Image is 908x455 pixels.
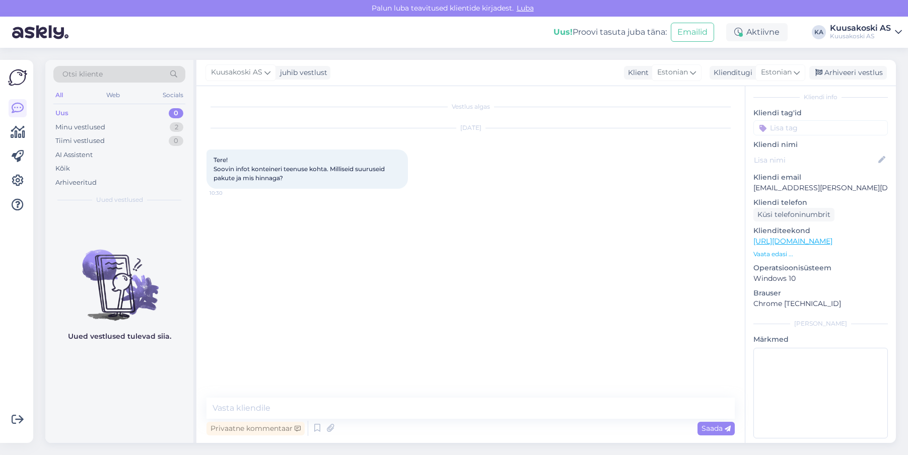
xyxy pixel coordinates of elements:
p: Kliendi email [753,172,888,183]
div: Privaatne kommentaar [206,422,305,435]
p: Chrome [TECHNICAL_ID] [753,298,888,309]
div: KA [812,25,826,39]
div: Kuusakoski AS [830,32,891,40]
span: Kuusakoski AS [211,67,262,78]
div: [DATE] [206,123,735,132]
div: Arhiveeri vestlus [809,66,887,80]
div: Minu vestlused [55,122,105,132]
div: Kuusakoski AS [830,24,891,32]
img: No chats [45,232,193,322]
div: Uus [55,108,68,118]
span: 10:30 [209,189,247,197]
div: Arhiveeritud [55,178,97,188]
b: Uus! [553,27,573,37]
span: Estonian [761,67,792,78]
p: Klienditeekond [753,225,888,236]
p: Kliendi telefon [753,197,888,208]
p: Märkmed [753,334,888,345]
span: Otsi kliente [62,69,103,80]
p: [EMAIL_ADDRESS][PERSON_NAME][DOMAIN_NAME] [753,183,888,193]
div: juhib vestlust [276,67,327,78]
div: Web [104,89,122,102]
div: Klienditugi [710,67,752,78]
div: 2 [170,122,183,132]
div: Socials [161,89,185,102]
p: Kliendi nimi [753,139,888,150]
div: Klient [624,67,649,78]
span: Estonian [657,67,688,78]
p: Vaata edasi ... [753,250,888,259]
div: [PERSON_NAME] [753,319,888,328]
div: Kliendi info [753,93,888,102]
p: Operatsioonisüsteem [753,263,888,273]
p: Windows 10 [753,273,888,284]
div: AI Assistent [55,150,93,160]
span: Tere! Soovin infot konteineri teenuse kohta. Milliseid suuruseid pakute ja mis hinnaga? [214,156,386,182]
div: 0 [169,108,183,118]
div: Aktiivne [726,23,788,41]
div: Tiimi vestlused [55,136,105,146]
div: Proovi tasuta juba täna: [553,26,667,38]
img: Askly Logo [8,68,27,87]
p: Kliendi tag'id [753,108,888,118]
span: Saada [702,424,731,433]
div: 0 [169,136,183,146]
a: [URL][DOMAIN_NAME] [753,237,832,246]
input: Lisa tag [753,120,888,135]
div: Vestlus algas [206,102,735,111]
div: Küsi telefoninumbrit [753,208,834,221]
a: Kuusakoski ASKuusakoski AS [830,24,902,40]
span: Luba [514,4,537,13]
p: Brauser [753,288,888,298]
button: Emailid [671,23,714,42]
input: Lisa nimi [754,155,876,166]
p: Uued vestlused tulevad siia. [68,331,171,342]
span: Uued vestlused [96,195,143,204]
div: Kõik [55,164,70,174]
div: All [53,89,65,102]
